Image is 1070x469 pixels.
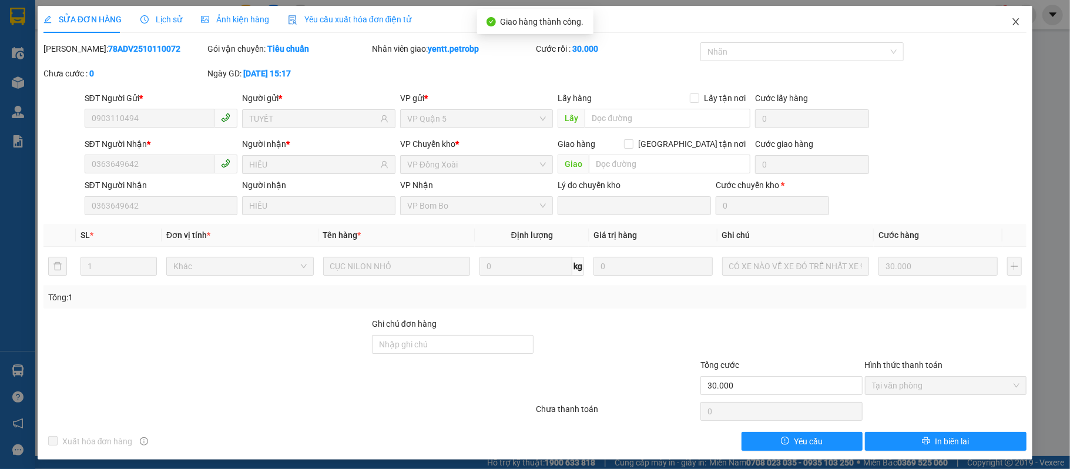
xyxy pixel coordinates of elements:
[242,179,395,192] div: Người nhận
[400,139,455,149] span: VP Chuyển kho
[85,138,238,150] div: SĐT Người Nhận
[108,44,180,53] b: 78ADV2510110072
[428,44,479,53] b: yentt.petrobp
[380,115,388,123] span: user
[487,17,496,26] span: check-circle
[267,44,309,53] b: Tiêu chuẩn
[173,257,307,275] span: Khác
[558,179,711,192] div: Lý do chuyển kho
[221,159,230,168] span: phone
[372,319,437,329] label: Ghi chú đơn hàng
[755,155,868,174] input: Cước giao hàng
[558,155,589,173] span: Giao
[501,17,584,26] span: Giao hàng thành công.
[400,179,554,192] div: VP Nhận
[742,432,863,451] button: exclamation-circleYêu cầu
[43,42,206,55] div: [PERSON_NAME]:
[794,435,823,448] span: Yêu cầu
[407,156,546,173] span: VP Đồng Xoài
[922,437,930,446] span: printer
[716,179,829,192] div: Cước chuyển kho
[999,6,1032,39] button: Close
[700,360,739,370] span: Tổng cước
[140,437,148,445] span: info-circle
[593,230,637,240] span: Giá trị hàng
[511,230,553,240] span: Định lượng
[593,257,712,276] input: 0
[865,432,1027,451] button: printerIn biên lai
[935,435,969,448] span: In biên lai
[243,69,291,78] b: [DATE] 15:17
[242,138,395,150] div: Người nhận
[207,42,370,55] div: Gói vận chuyển:
[755,109,868,128] input: Cước lấy hàng
[558,109,585,128] span: Lấy
[80,230,90,240] span: SL
[43,15,122,24] span: SỬA ĐƠN HÀNG
[85,179,238,192] div: SĐT Người Nhận
[407,197,546,215] span: VP Bom Bo
[755,139,813,149] label: Cước giao hàng
[781,437,789,446] span: exclamation-circle
[323,230,361,240] span: Tên hàng
[58,435,137,448] span: Xuất hóa đơn hàng
[1007,257,1022,276] button: plus
[48,257,67,276] button: delete
[536,42,698,55] div: Cước rồi :
[755,93,808,103] label: Cước lấy hàng
[207,67,370,80] div: Ngày GD:
[872,377,1020,394] span: Tại văn phòng
[407,110,546,128] span: VP Quận 5
[288,15,297,25] img: icon
[558,93,592,103] span: Lấy hàng
[89,69,94,78] b: 0
[589,155,750,173] input: Dọc đường
[249,112,378,125] input: Tên người gửi
[372,42,534,55] div: Nhân viên giao:
[43,67,206,80] div: Chưa cước :
[249,158,378,171] input: Tên người nhận
[201,15,269,24] span: Ảnh kiện hàng
[1011,17,1021,26] span: close
[400,92,554,105] div: VP gửi
[140,15,149,24] span: clock-circle
[699,92,750,105] span: Lấy tận nơi
[878,257,997,276] input: 0
[242,92,395,105] div: Người gửi
[572,44,598,53] b: 30.000
[380,160,388,169] span: user
[572,257,584,276] span: kg
[878,230,919,240] span: Cước hàng
[535,403,699,423] div: Chưa thanh toán
[48,291,414,304] div: Tổng: 1
[633,138,750,150] span: [GEOGRAPHIC_DATA] tận nơi
[865,360,943,370] label: Hình thức thanh toán
[221,113,230,122] span: phone
[585,109,750,128] input: Dọc đường
[722,257,870,276] input: Ghi Chú
[288,15,412,24] span: Yêu cầu xuất hóa đơn điện tử
[323,257,471,276] input: VD: Bàn, Ghế
[166,230,210,240] span: Đơn vị tính
[558,139,595,149] span: Giao hàng
[717,224,874,247] th: Ghi chú
[140,15,182,24] span: Lịch sử
[85,92,238,105] div: SĐT Người Gửi
[201,15,209,24] span: picture
[372,335,534,354] input: Ghi chú đơn hàng
[43,15,52,24] span: edit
